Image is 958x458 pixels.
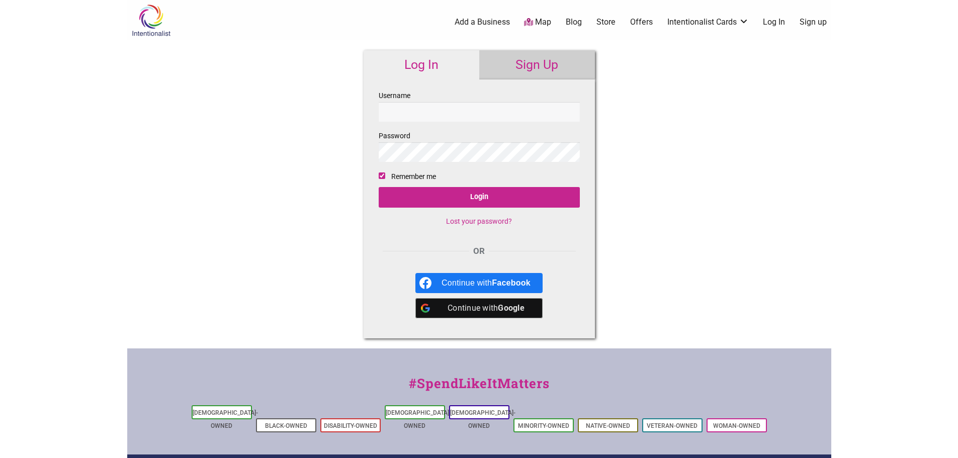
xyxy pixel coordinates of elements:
[450,409,515,429] a: [DEMOGRAPHIC_DATA]-Owned
[127,374,831,403] div: #SpendLikeItMatters
[800,17,827,28] a: Sign up
[498,303,525,313] b: Google
[455,17,510,28] a: Add a Business
[379,89,580,122] label: Username
[391,170,436,183] label: Remember me
[667,17,749,28] a: Intentionalist Cards
[566,17,582,28] a: Blog
[364,50,479,79] a: Log In
[415,298,543,318] a: Continue with <b>Google</b>
[379,142,580,162] input: Password
[446,217,512,225] a: Lost your password?
[647,422,698,429] a: Veteran-Owned
[193,409,258,429] a: [DEMOGRAPHIC_DATA]-Owned
[379,130,580,162] label: Password
[265,422,307,429] a: Black-Owned
[379,187,580,208] input: Login
[479,50,595,79] a: Sign Up
[127,4,175,37] img: Intentionalist
[386,409,451,429] a: [DEMOGRAPHIC_DATA]-Owned
[379,245,580,258] div: OR
[763,17,785,28] a: Log In
[586,422,630,429] a: Native-Owned
[596,17,616,28] a: Store
[379,102,580,122] input: Username
[442,298,531,318] div: Continue with
[518,422,569,429] a: Minority-Owned
[324,422,377,429] a: Disability-Owned
[415,273,543,293] a: Continue with <b>Facebook</b>
[713,422,760,429] a: Woman-Owned
[630,17,653,28] a: Offers
[524,17,551,28] a: Map
[492,279,531,287] b: Facebook
[442,273,531,293] div: Continue with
